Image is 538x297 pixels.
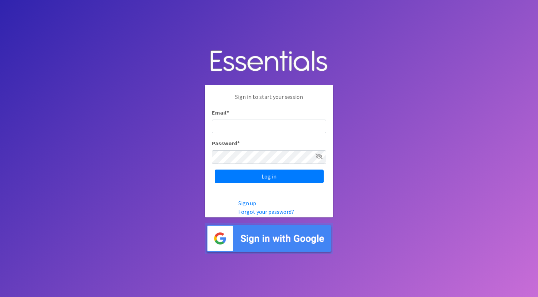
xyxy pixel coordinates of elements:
p: Sign in to start your session [212,92,326,108]
label: Password [212,139,240,147]
a: Sign up [238,200,256,207]
label: Email [212,108,229,117]
input: Log in [215,170,324,183]
a: Forgot your password? [238,208,294,215]
abbr: required [226,109,229,116]
abbr: required [237,140,240,147]
img: Sign in with Google [205,223,333,254]
img: Human Essentials [205,43,333,80]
